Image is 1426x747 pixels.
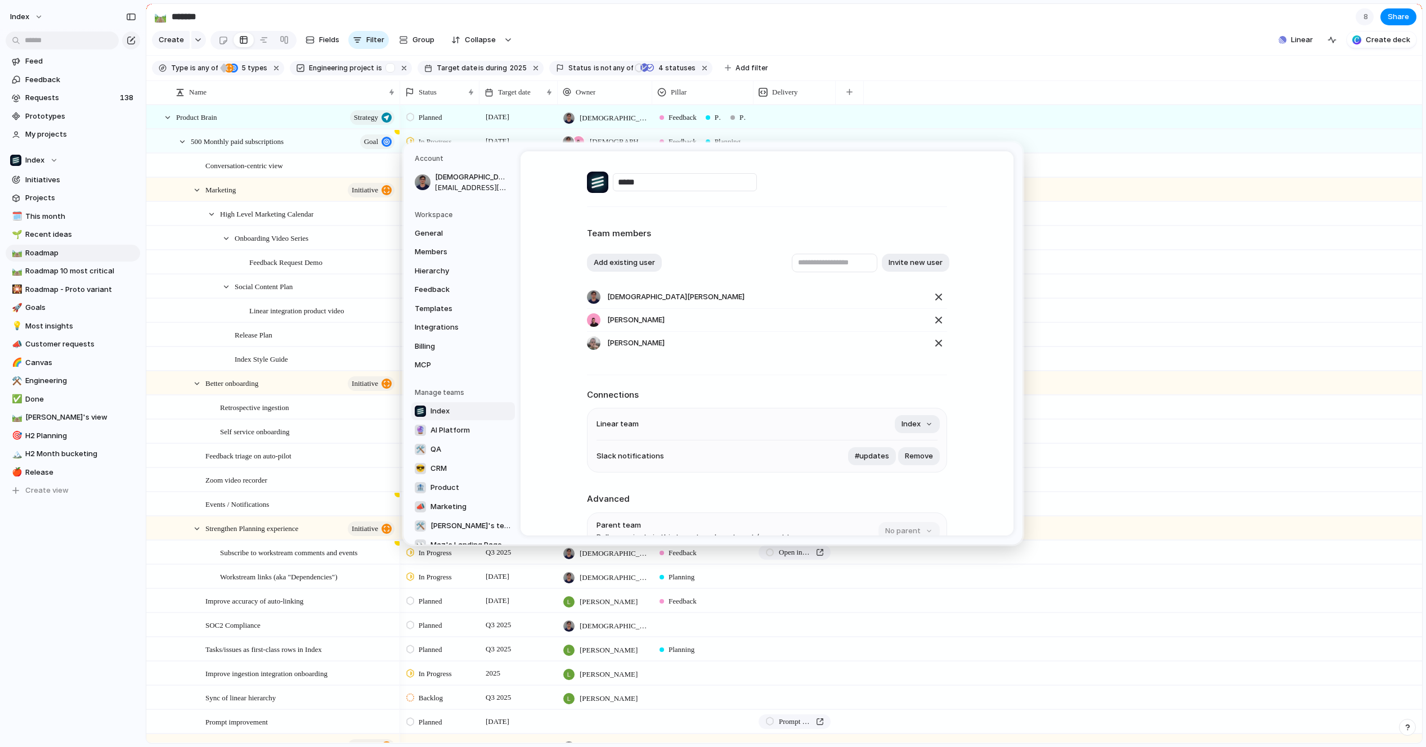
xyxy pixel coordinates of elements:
[411,168,509,196] a: [DEMOGRAPHIC_DATA][PERSON_NAME][EMAIL_ADDRESS][DOMAIN_NAME]
[587,254,662,272] button: Add existing user
[587,227,947,240] h2: Team members
[415,303,487,314] span: Templates
[597,532,805,543] span: Roll up projects in this team to a department / parent team
[415,246,487,258] span: Members
[587,493,947,506] h2: Advanced
[431,539,512,551] span: Maz's Landing Page Demo
[607,291,745,303] span: [DEMOGRAPHIC_DATA][PERSON_NAME]
[905,451,933,462] span: Remove
[597,451,664,462] span: Slack notifications
[597,419,639,430] span: Linear team
[607,337,665,349] span: [PERSON_NAME]
[415,284,487,295] span: Feedback
[415,388,509,398] h5: Manage teams
[415,322,487,333] span: Integrations
[431,406,450,417] span: Index
[415,359,487,371] span: MCP
[415,210,509,220] h5: Workspace
[411,460,515,478] a: 😎CRM
[431,444,441,455] span: QA
[411,337,509,355] a: Billing
[431,520,512,532] span: [PERSON_NAME]'s team (do not delete)
[415,444,426,455] div: 🛠️
[895,415,940,433] button: Index
[415,501,426,512] div: 📣
[415,520,426,532] div: 🛠️
[882,254,949,272] button: Invite new user
[411,440,515,458] a: 🛠️QA
[411,243,509,261] a: Members
[435,172,507,183] span: [DEMOGRAPHIC_DATA][PERSON_NAME]
[431,463,447,474] span: CRM
[415,425,426,436] div: 🔮
[415,265,487,277] span: Hierarchy
[411,421,515,439] a: 🔮AI Platform
[415,154,509,164] h5: Account
[415,228,487,239] span: General
[435,183,507,193] span: [EMAIL_ADDRESS][DOMAIN_NAME]
[587,389,947,402] h2: Connections
[411,517,515,535] a: 🛠️[PERSON_NAME]'s team (do not delete)
[415,539,426,551] div: 👀
[848,447,896,465] button: #updates
[411,402,515,420] a: Index
[411,281,509,299] a: Feedback
[411,262,509,280] a: Hierarchy
[415,482,426,493] div: 🏦
[902,419,921,430] span: Index
[431,501,467,512] span: Marketing
[411,300,509,318] a: Templates
[855,451,889,462] span: #updates
[898,447,940,465] button: Remove
[411,318,509,336] a: Integrations
[415,341,487,352] span: Billing
[411,536,515,554] a: 👀Maz's Landing Page Demo
[411,498,515,516] a: 📣Marketing
[415,463,426,474] div: 😎
[411,224,509,242] a: General
[431,425,470,436] span: AI Platform
[431,482,459,493] span: Product
[607,314,665,326] span: [PERSON_NAME]
[411,356,509,374] a: MCP
[597,520,805,531] span: Parent team
[411,479,515,497] a: 🏦Product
